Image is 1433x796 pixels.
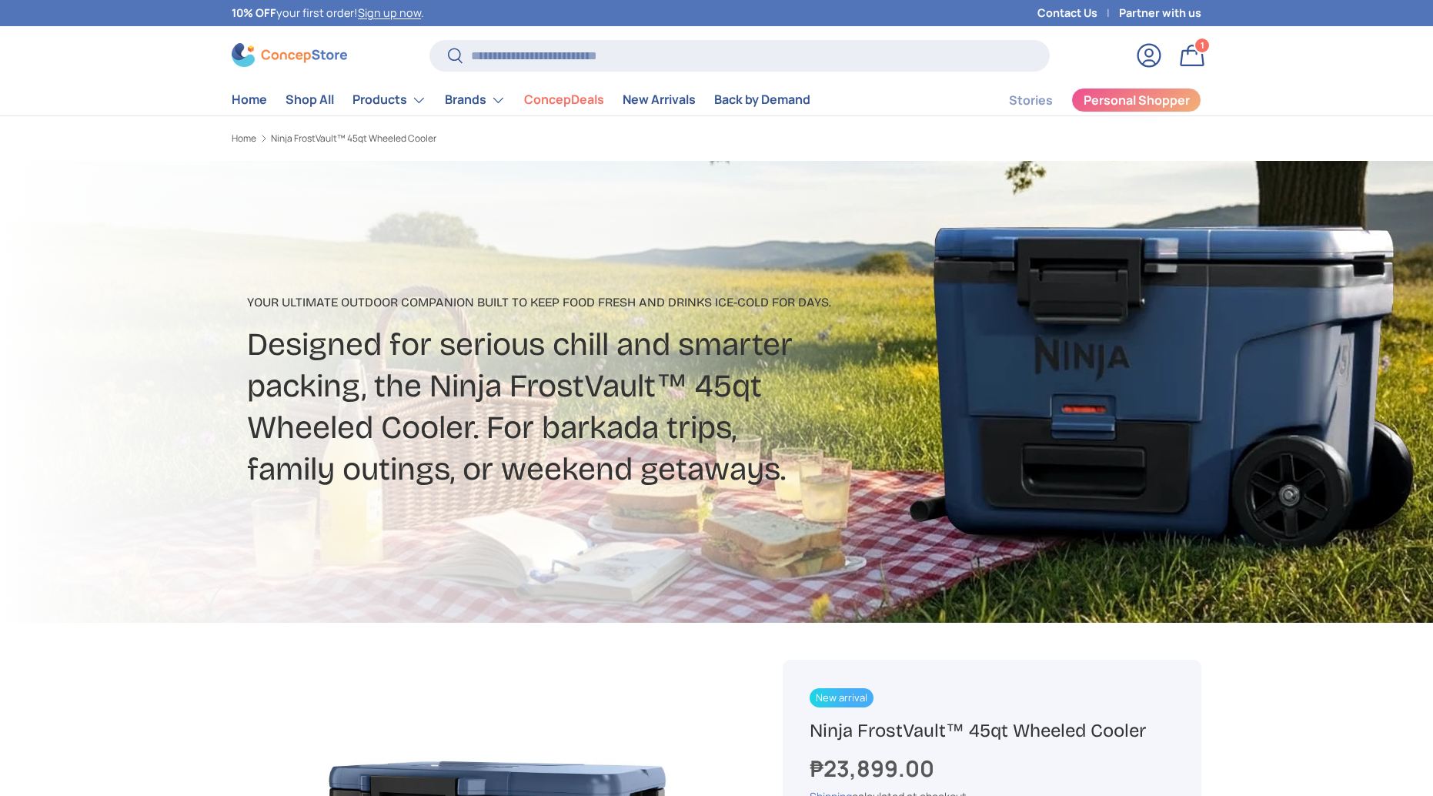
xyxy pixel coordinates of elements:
[524,85,604,115] a: ConcepDeals
[271,134,436,143] a: Ninja FrostVault™ 45qt Wheeled Cooler
[232,43,347,67] img: ConcepStore
[352,85,426,115] a: Products
[810,688,873,707] span: New arrival
[232,5,276,20] strong: 10% OFF
[810,719,1174,743] h1: Ninja FrostVault™ 45qt Wheeled Cooler
[247,324,838,490] h2: Designed for serious chill and smarter packing, the Ninja FrostVault™ 45qt Wheeled Cooler. For ba...
[286,85,334,115] a: Shop All
[1119,5,1201,22] a: Partner with us
[1084,94,1190,106] span: Personal Shopper
[232,85,810,115] nav: Primary
[343,85,436,115] summary: Products
[358,5,421,20] a: Sign up now
[232,132,746,145] nav: Breadcrumbs
[445,85,506,115] a: Brands
[1201,39,1204,51] span: 1
[810,753,938,784] strong: ₱23,899.00
[1037,5,1119,22] a: Contact Us
[972,85,1201,115] nav: Secondary
[232,134,256,143] a: Home
[232,85,267,115] a: Home
[1071,88,1201,112] a: Personal Shopper
[714,85,810,115] a: Back by Demand
[436,85,515,115] summary: Brands
[247,293,838,312] p: Your ultimate outdoor companion built to keep food fresh and drinks ice-cold for days.
[623,85,696,115] a: New Arrivals
[232,5,424,22] p: your first order! .
[1009,85,1053,115] a: Stories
